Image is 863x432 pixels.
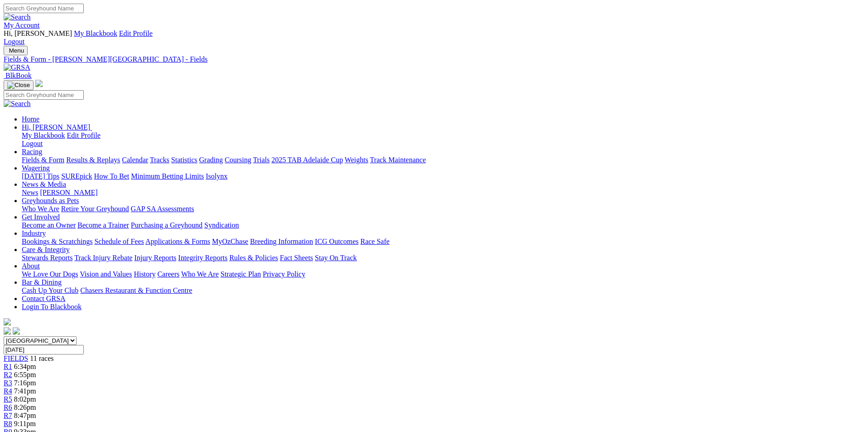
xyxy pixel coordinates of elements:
a: How To Bet [94,172,130,180]
span: R2 [4,371,12,379]
a: Home [22,115,39,123]
a: Fact Sheets [280,254,313,262]
a: Isolynx [206,172,227,180]
a: Schedule of Fees [94,238,144,245]
a: Privacy Policy [263,270,305,278]
div: Bar & Dining [22,286,859,295]
a: My Blackbook [22,131,65,139]
a: Breeding Information [250,238,313,245]
a: Bar & Dining [22,278,62,286]
span: 8:26pm [14,403,36,411]
a: R1 [4,363,12,370]
a: Weights [345,156,368,164]
img: GRSA [4,63,30,72]
a: R8 [4,420,12,427]
a: Strategic Plan [221,270,261,278]
span: BlkBook [5,72,32,79]
div: Hi, [PERSON_NAME] [22,131,859,148]
span: Hi, [PERSON_NAME] [22,123,90,131]
span: 11 races [30,354,53,362]
input: Select date [4,345,84,354]
a: Cash Up Your Club [22,286,78,294]
a: Racing [22,148,42,155]
a: Become an Owner [22,221,76,229]
a: [DATE] Tips [22,172,59,180]
a: History [134,270,155,278]
input: Search [4,90,84,100]
a: FIELDS [4,354,28,362]
a: R3 [4,379,12,387]
a: R5 [4,395,12,403]
a: R4 [4,387,12,395]
a: Calendar [122,156,148,164]
a: News & Media [22,180,66,188]
a: Track Injury Rebate [74,254,132,262]
button: Toggle navigation [4,80,34,90]
a: Chasers Restaurant & Function Centre [80,286,192,294]
a: Minimum Betting Limits [131,172,204,180]
a: Applications & Forms [145,238,210,245]
a: Syndication [204,221,239,229]
span: 7:16pm [14,379,36,387]
div: My Account [4,29,859,46]
span: 8:02pm [14,395,36,403]
div: Greyhounds as Pets [22,205,859,213]
span: R7 [4,412,12,419]
div: Industry [22,238,859,246]
a: Rules & Policies [229,254,278,262]
div: Get Involved [22,221,859,229]
a: Coursing [225,156,251,164]
a: BlkBook [4,72,32,79]
img: logo-grsa-white.png [4,318,11,325]
a: Contact GRSA [22,295,65,302]
span: Hi, [PERSON_NAME] [4,29,72,37]
div: Care & Integrity [22,254,859,262]
span: 6:55pm [14,371,36,379]
a: Fields & Form [22,156,64,164]
a: Tracks [150,156,169,164]
input: Search [4,4,84,13]
a: Track Maintenance [370,156,426,164]
span: 6:34pm [14,363,36,370]
span: 7:41pm [14,387,36,395]
a: SUREpick [61,172,92,180]
a: My Blackbook [74,29,117,37]
a: ICG Outcomes [315,238,358,245]
a: News [22,189,38,196]
a: We Love Our Dogs [22,270,78,278]
a: Login To Blackbook [22,303,82,311]
a: Edit Profile [119,29,153,37]
div: News & Media [22,189,859,197]
a: Statistics [171,156,198,164]
img: Search [4,13,31,21]
a: Fields & Form - [PERSON_NAME][GEOGRAPHIC_DATA] - Fields [4,55,859,63]
a: Trials [253,156,270,164]
a: Purchasing a Greyhound [131,221,202,229]
div: Racing [22,156,859,164]
span: 9:11pm [14,420,36,427]
a: Logout [22,140,43,147]
div: Wagering [22,172,859,180]
a: My Account [4,21,40,29]
a: Careers [157,270,179,278]
span: 8:47pm [14,412,36,419]
a: Edit Profile [67,131,101,139]
img: twitter.svg [13,327,20,335]
a: Injury Reports [134,254,176,262]
a: Logout [4,38,24,45]
a: MyOzChase [212,238,248,245]
a: Care & Integrity [22,246,70,253]
a: About [22,262,40,270]
div: About [22,270,859,278]
span: Menu [9,47,24,54]
a: Vision and Values [80,270,132,278]
a: [PERSON_NAME] [40,189,97,196]
a: GAP SA Assessments [131,205,194,213]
